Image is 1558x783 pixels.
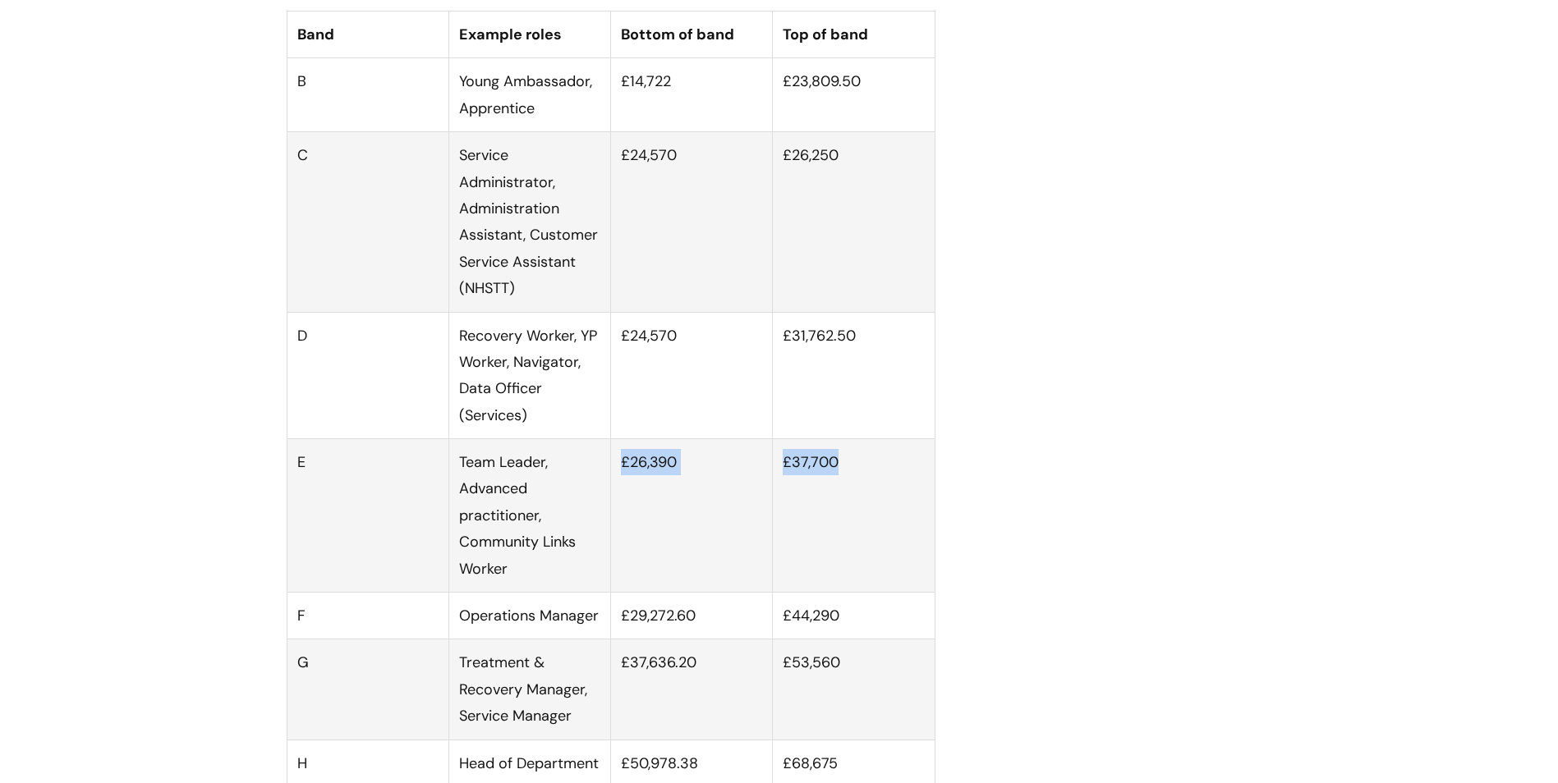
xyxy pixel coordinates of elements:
th: Top of band [773,11,935,57]
td: £23,809.50 [773,58,935,132]
td: £44,290 [773,593,935,639]
td: £37,636.20 [611,639,773,739]
td: G [287,639,448,739]
td: B [287,58,448,132]
th: Example roles [448,11,610,57]
td: £26,250 [773,132,935,312]
td: £31,762.50 [773,312,935,439]
td: F [287,593,448,639]
td: Operations Manager [448,593,610,639]
td: Team Leader, Advanced practitioner, Community Links Worker [448,439,610,593]
td: Young Ambassador, Apprentice [448,58,610,132]
td: Recovery Worker, YP Worker, Navigator, Data Officer (Services) [448,312,610,439]
td: £26,390 [611,439,773,593]
td: £53,560 [773,639,935,739]
td: £37,700 [773,439,935,593]
th: Bottom of band [611,11,773,57]
td: C [287,132,448,312]
td: D [287,312,448,439]
td: £14,722 [611,58,773,132]
td: Service Administrator, Administration Assistant, Customer Service Assistant (NHSTT) [448,132,610,312]
td: E [287,439,448,593]
td: £24,570 [611,132,773,312]
th: Band [287,11,448,57]
td: £24,570 [611,312,773,439]
td: £29,272.60 [611,593,773,639]
td: Treatment & Recovery Manager, Service Manager [448,639,610,739]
